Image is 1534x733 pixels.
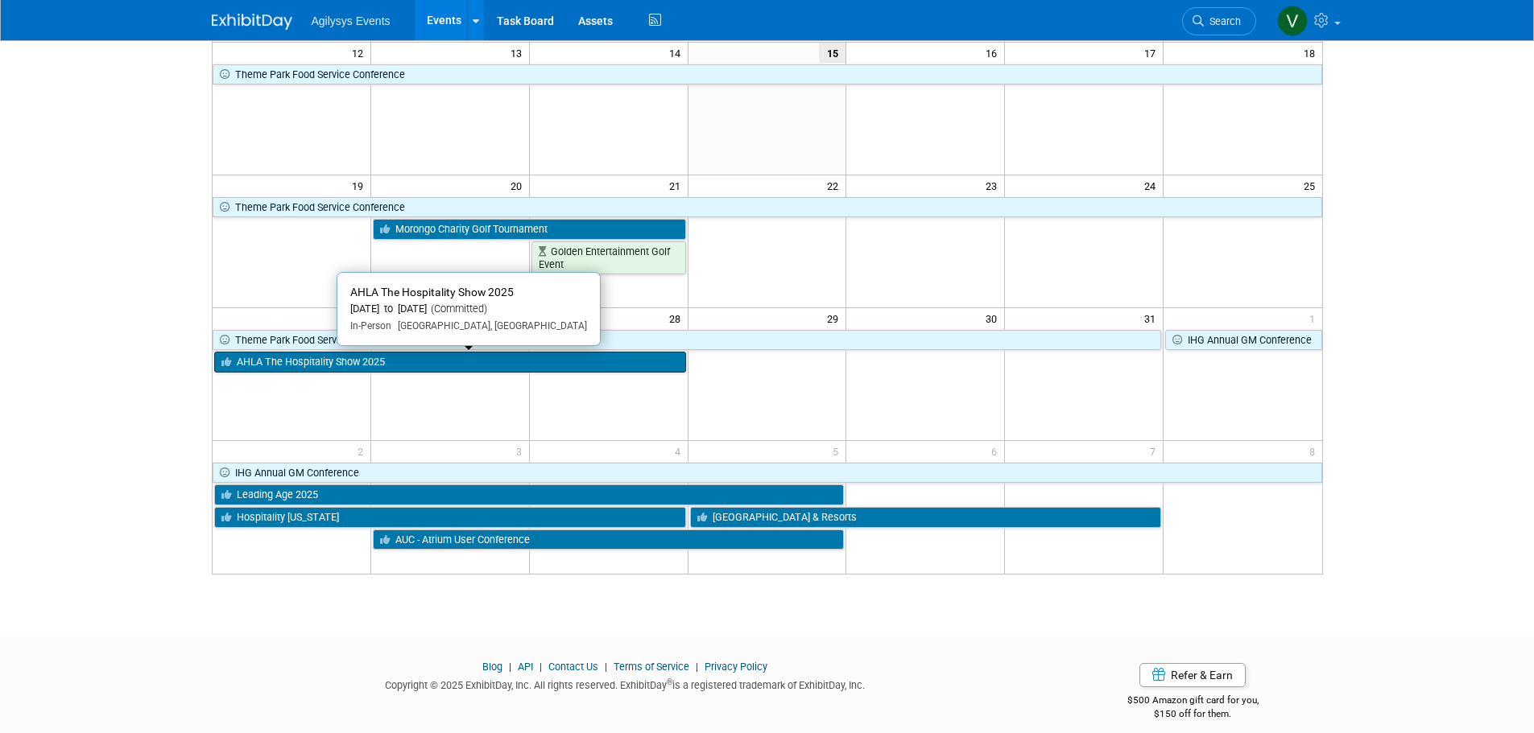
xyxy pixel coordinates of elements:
span: Agilysys Events [312,14,391,27]
span: 18 [1302,43,1322,63]
span: 15 [819,43,846,63]
span: Search [1204,15,1241,27]
span: 24 [1143,175,1163,196]
span: | [601,661,611,673]
a: Morongo Charity Golf Tournament [373,219,686,240]
span: 5 [831,441,846,461]
span: 13 [509,43,529,63]
span: 12 [350,43,370,63]
span: | [535,661,546,673]
a: Theme Park Food Service Conference [213,330,1162,351]
a: AHLA The Hospitality Show 2025 [214,352,686,373]
span: | [505,661,515,673]
span: (Committed) [427,303,487,315]
a: Terms of Service [614,661,689,673]
a: [GEOGRAPHIC_DATA] & Resorts [690,507,1162,528]
div: [DATE] to [DATE] [350,303,587,316]
span: 30 [984,308,1004,328]
span: 6 [990,441,1004,461]
sup: ® [667,677,672,686]
span: 3 [515,441,529,461]
a: Blog [482,661,502,673]
span: In-Person [350,320,391,331]
span: 25 [1302,175,1322,196]
a: Golden Entertainment Golf Event [531,241,686,274]
span: 14 [668,43,688,63]
a: IHG Annual GM Conference [1165,330,1321,351]
a: Hospitality [US_STATE] [214,507,686,528]
img: Vaitiare Munoz [1277,6,1308,36]
span: 23 [984,175,1004,196]
span: 1 [1308,308,1322,328]
span: 19 [350,175,370,196]
span: 31 [1143,308,1163,328]
span: 21 [668,175,688,196]
span: 20 [509,175,529,196]
a: Leading Age 2025 [214,484,845,505]
span: 7 [1148,441,1163,461]
div: $150 off for them. [1063,707,1323,721]
div: $500 Amazon gift card for you, [1063,683,1323,720]
a: API [518,661,533,673]
span: 17 [1143,43,1163,63]
span: 29 [825,308,846,328]
span: 28 [668,308,688,328]
a: AUC - Atrium User Conference [373,529,845,550]
div: Copyright © 2025 ExhibitDay, Inc. All rights reserved. ExhibitDay is a registered trademark of Ex... [212,674,1040,693]
a: Refer & Earn [1139,663,1246,687]
a: Theme Park Food Service Conference [213,197,1322,218]
img: ExhibitDay [212,14,292,30]
span: 4 [673,441,688,461]
span: 2 [356,441,370,461]
span: [GEOGRAPHIC_DATA], [GEOGRAPHIC_DATA] [391,320,587,331]
a: Contact Us [548,661,598,673]
a: Search [1182,7,1256,35]
a: Privacy Policy [705,661,767,673]
span: 22 [825,175,846,196]
a: Theme Park Food Service Conference [213,64,1322,85]
span: AHLA The Hospitality Show 2025 [350,286,514,299]
span: 8 [1308,441,1322,461]
span: 16 [984,43,1004,63]
a: IHG Annual GM Conference [213,463,1322,484]
span: | [692,661,702,673]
